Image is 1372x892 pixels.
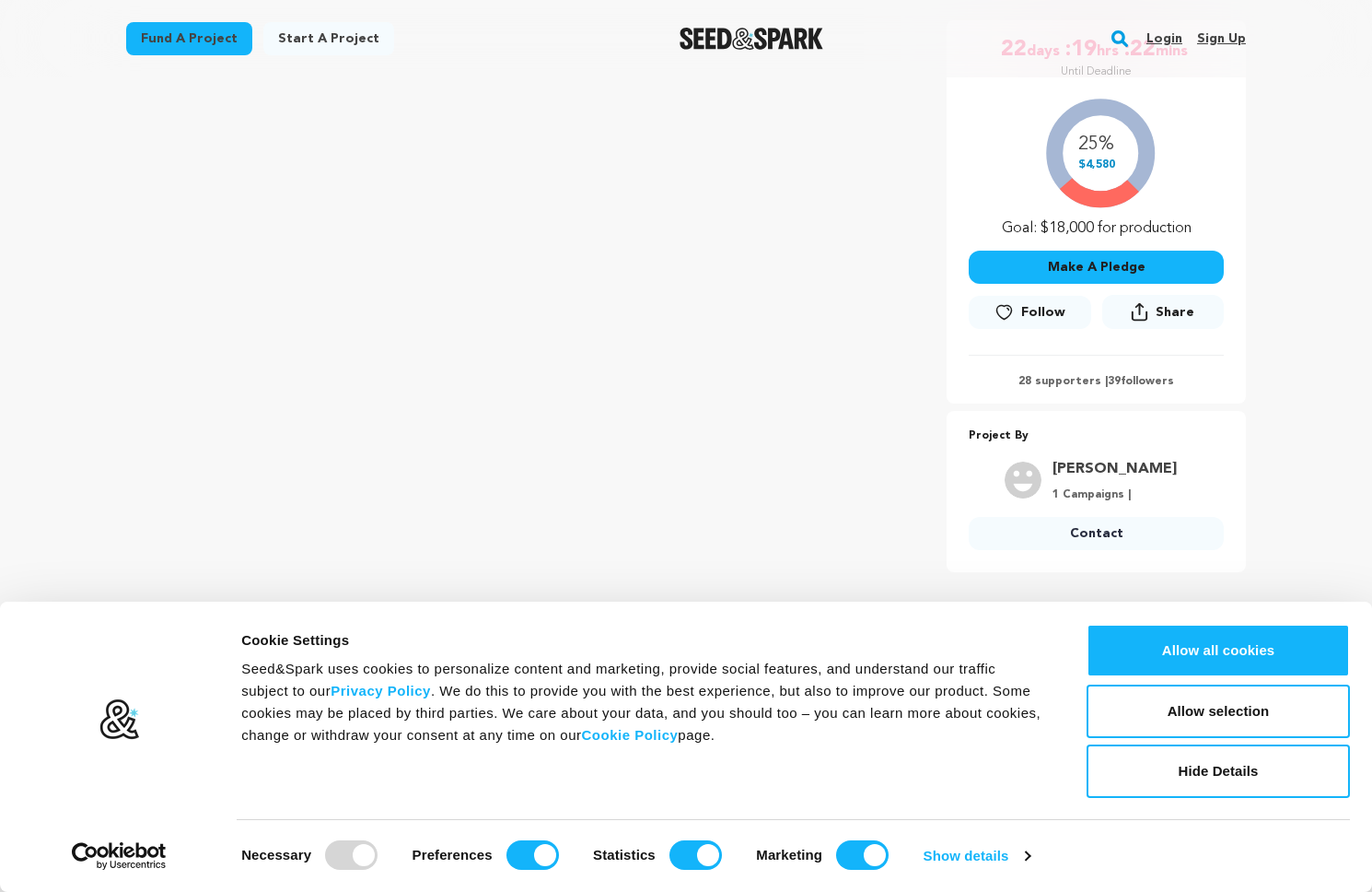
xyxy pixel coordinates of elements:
[1156,303,1194,322] span: Share
[1146,24,1182,53] a: Login
[969,517,1224,550] a: Contact
[99,698,140,741] img: logo
[1005,462,1041,499] img: user.png
[1102,295,1224,336] span: Share
[593,847,656,863] strong: Statistics
[1052,458,1177,480] a: Goto Tara Baghdassarian profile
[969,296,1090,329] a: Follow
[241,629,1045,651] div: Cookie Settings
[1087,745,1350,798] button: Hide Details
[1087,685,1350,738] button: Allow selection
[924,842,1030,870] a: Show details
[969,426,1224,447] p: Project By
[263,22,394,55] a: Start a project
[1021,303,1065,322] span: Follow
[1052,487,1177,502] p: 1 Campaigns |
[969,251,1224,284] button: Make A Pledge
[39,842,200,870] a: Usercentrics Cookiebot - opens in a new window
[126,22,252,55] a: Fund a project
[1197,24,1246,53] a: Sign up
[581,727,678,743] a: Cookie Policy
[756,847,822,863] strong: Marketing
[331,683,431,698] a: Privacy Policy
[241,847,311,863] strong: Necessary
[413,847,493,863] strong: Preferences
[241,658,1045,746] div: Seed&Spark uses cookies to personalize content and marketing, provide social features, and unders...
[1087,624,1350,677] button: Allow all cookies
[1102,295,1224,329] button: Share
[969,374,1224,389] p: 28 supporters | followers
[680,28,824,50] img: Seed&Spark Logo Dark Mode
[680,28,824,50] a: Seed&Spark Homepage
[1108,376,1121,387] span: 39
[240,833,241,834] legend: Consent Selection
